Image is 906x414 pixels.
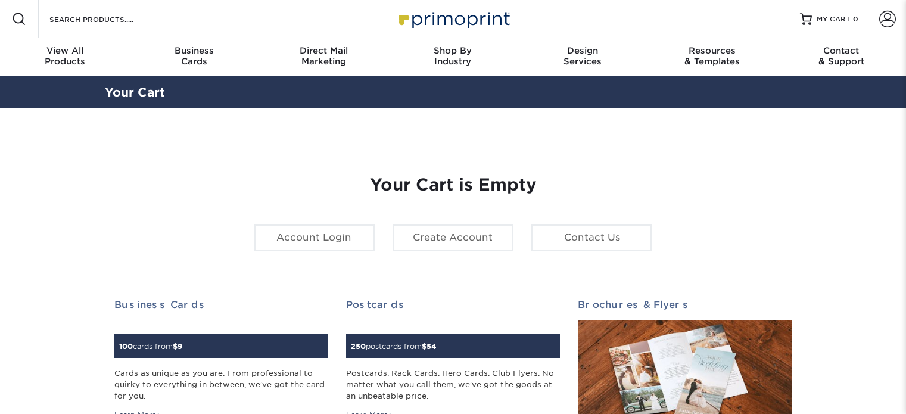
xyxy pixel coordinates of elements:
h2: Postcards [346,299,560,310]
span: Design [518,45,647,56]
h1: Your Cart is Empty [114,175,792,195]
span: $ [422,342,426,351]
a: DesignServices [518,38,647,76]
span: Contact [777,45,906,56]
div: & Support [777,45,906,67]
small: postcards from [351,342,437,351]
div: & Templates [647,45,776,67]
span: Business [129,45,259,56]
h2: Brochures & Flyers [578,299,792,310]
input: SEARCH PRODUCTS..... [48,12,164,26]
a: Direct MailMarketing [259,38,388,76]
div: Services [518,45,647,67]
img: Primoprint [394,6,513,32]
a: Contact Us [531,224,652,251]
div: Marketing [259,45,388,67]
small: cards from [119,342,182,351]
a: Your Cart [105,85,165,99]
span: Resources [647,45,776,56]
span: 100 [119,342,133,351]
div: Cards as unique as you are. From professional to quirky to everything in between, we've got the c... [114,368,328,402]
a: Contact& Support [777,38,906,76]
span: 250 [351,342,366,351]
img: Postcards [346,327,347,328]
span: 0 [853,15,858,23]
a: Account Login [254,224,375,251]
div: Industry [388,45,518,67]
span: 54 [426,342,437,351]
span: Shop By [388,45,518,56]
div: Postcards. Rack Cards. Hero Cards. Club Flyers. No matter what you call them, we've got the goods... [346,368,560,402]
a: Create Account [393,224,513,251]
a: BusinessCards [129,38,259,76]
span: MY CART [817,14,851,24]
span: 9 [178,342,182,351]
a: Resources& Templates [647,38,776,76]
span: $ [173,342,178,351]
img: Business Cards [114,327,115,328]
a: Shop ByIndustry [388,38,518,76]
h2: Business Cards [114,299,328,310]
span: Direct Mail [259,45,388,56]
div: Cards [129,45,259,67]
